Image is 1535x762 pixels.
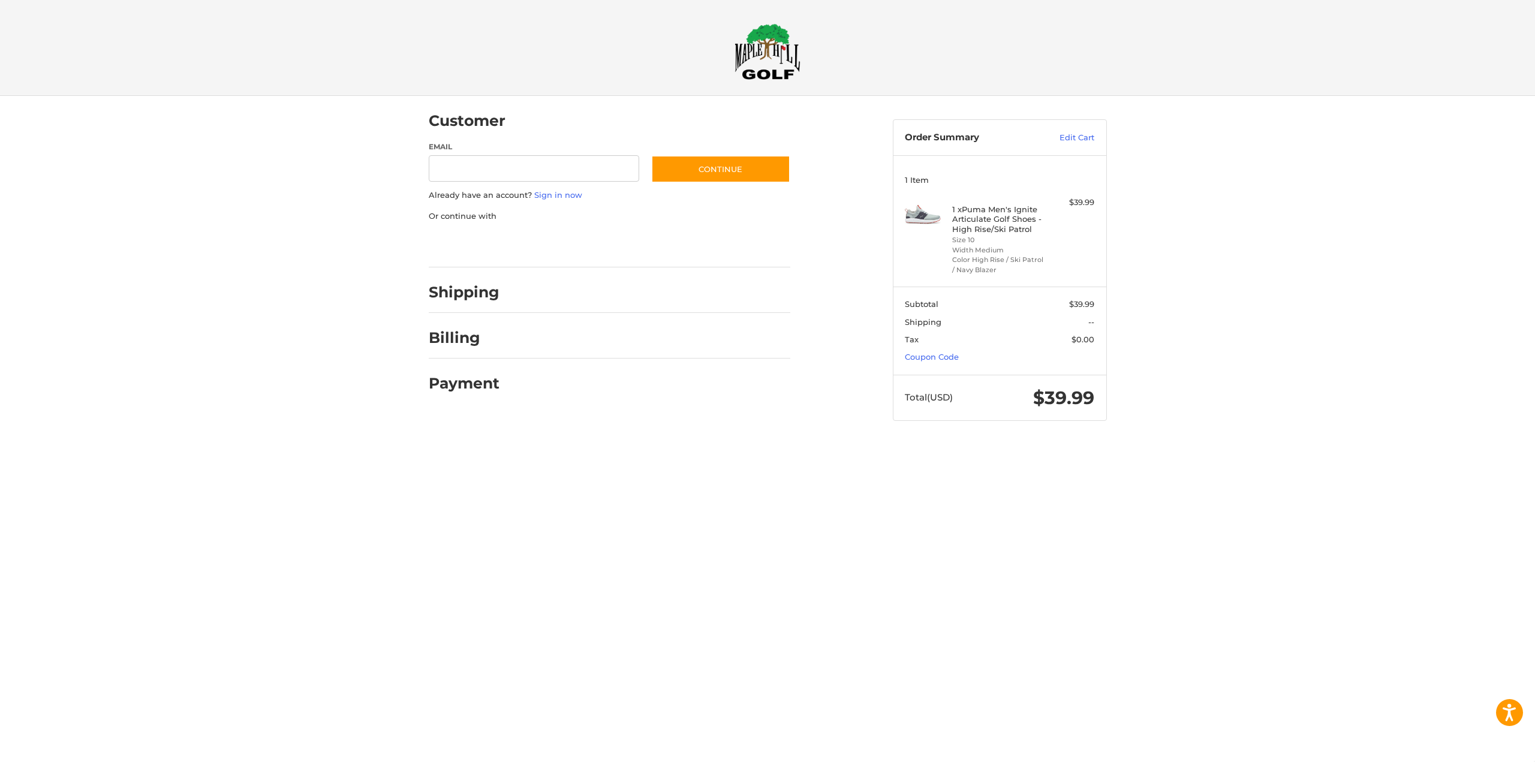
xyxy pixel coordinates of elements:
[952,245,1044,255] li: Width Medium
[1047,197,1094,209] div: $39.99
[526,234,616,255] iframe: PayPal-paylater
[429,374,499,393] h2: Payment
[952,204,1044,234] h4: 1 x Puma Men's Ignite Articulate Golf Shoes - High Rise/Ski Patrol
[651,155,790,183] button: Continue
[628,234,718,255] iframe: PayPal-venmo
[429,210,790,222] p: Or continue with
[905,317,941,327] span: Shipping
[905,299,938,309] span: Subtotal
[429,329,499,347] h2: Billing
[735,23,800,80] img: Maple Hill Golf
[905,175,1094,185] h3: 1 Item
[425,234,514,255] iframe: PayPal-paypal
[1033,387,1094,409] span: $39.99
[1034,132,1094,144] a: Edit Cart
[1069,299,1094,309] span: $39.99
[952,255,1044,275] li: Color High Rise / Ski Patrol / Navy Blazer
[1088,317,1094,327] span: --
[952,235,1044,245] li: Size 10
[429,189,790,201] p: Already have an account?
[905,352,959,362] a: Coupon Code
[429,141,640,152] label: Email
[905,335,919,344] span: Tax
[429,112,505,130] h2: Customer
[534,190,582,200] a: Sign in now
[1072,335,1094,344] span: $0.00
[905,391,953,403] span: Total (USD)
[905,132,1034,144] h3: Order Summary
[429,283,499,302] h2: Shipping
